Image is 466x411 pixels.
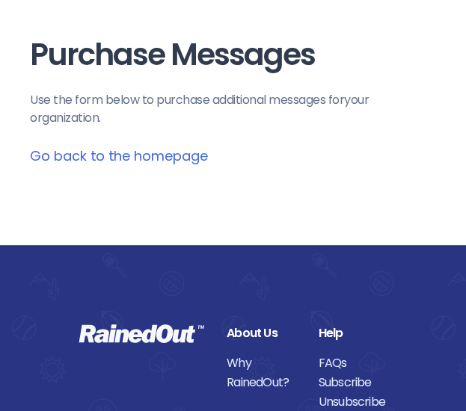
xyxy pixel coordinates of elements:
a: FAQs [319,353,388,373]
div: About Us [227,324,296,343]
div: Help [319,324,388,343]
a: Go back to the homepage [30,146,208,165]
a: Subscribe [319,373,388,392]
a: Why RainedOut? [227,353,296,392]
h1: Purchase Messages [30,38,436,72]
p: Use the form below to purchase additional messages for your organization . [30,91,436,127]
